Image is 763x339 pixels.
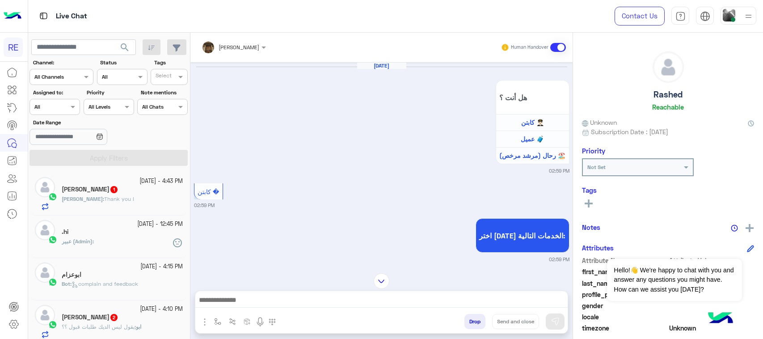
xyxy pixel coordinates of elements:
img: Trigger scenario [229,318,236,325]
span: يقول ليس الديك طلبات قبول ؟؟ [62,323,135,330]
img: notes [731,225,738,232]
img: WhatsApp [48,192,57,201]
span: [PERSON_NAME] [62,195,103,202]
h5: ابو محمد [62,314,118,321]
img: create order [244,318,251,325]
b: : [62,238,94,245]
span: عبير (Admin) [62,238,93,245]
label: Note mentions [141,89,187,97]
img: Logo [4,7,21,25]
span: complain and feedback [72,280,138,287]
label: Tags [154,59,187,67]
span: first_name [582,267,667,276]
button: search [114,39,136,59]
span: last_name [582,279,667,288]
h5: .hi [62,228,68,236]
img: defaultAdmin.png [35,305,55,325]
b: : [135,323,141,330]
label: Status [100,59,146,67]
span: ابو [136,323,141,330]
small: [DATE] - 12:45 PM [137,220,183,229]
span: اختر [DATE] الخدمات التالية: [479,231,566,240]
span: كابتن � [198,188,219,195]
button: Send and close [492,314,539,329]
img: defaultAdmin.png [35,220,55,240]
img: WhatsApp [48,320,57,329]
img: defaultAdmin.png [35,263,55,283]
img: WhatsApp [48,278,57,287]
label: Priority [87,89,133,97]
small: 02:59 PM [549,167,569,174]
label: Date Range [33,119,133,127]
span: Hello!👋 We're happy to chat with you and answer any questions you might have. How can we assist y... [607,259,742,301]
img: scroll [374,273,389,289]
small: [DATE] - 4:10 PM [140,305,183,314]
b: : [62,195,104,202]
label: Assigned to: [33,89,79,97]
img: hulul-logo.png [705,303,736,335]
p: Live Chat [56,10,87,22]
img: send voice note [255,317,266,327]
h5: Murad Khan [62,186,118,193]
h6: Priority [582,147,605,155]
small: 02:59 PM [194,202,215,209]
img: defaultAdmin.png [653,52,683,82]
div: Select [154,72,172,82]
span: Thank you ! [104,195,134,202]
button: Apply Filters [30,150,188,166]
button: Drop [464,314,485,329]
img: tab [38,10,49,21]
span: [PERSON_NAME] [219,44,259,51]
img: send attachment [199,317,210,327]
div: RE [4,38,23,57]
span: search [119,42,130,53]
img: WhatsApp [48,235,57,244]
button: Trigger scenario [225,314,240,329]
span: gender [582,301,667,310]
small: 02:59 PM [549,256,569,263]
img: select flow [214,318,221,325]
span: Subscription Date : [DATE] [591,127,668,136]
img: add [746,224,754,232]
h5: ابوعزام [62,271,81,279]
span: 2 [110,314,118,321]
span: هل أنت ؟ [499,93,566,102]
img: make a call [269,318,276,326]
small: [DATE] - 4:15 PM [140,263,183,271]
b: : [62,280,72,287]
label: Channel: [33,59,93,67]
span: timezone [582,323,667,333]
a: tab [671,7,689,25]
span: Attribute Name [582,256,667,265]
h6: Attributes [582,244,614,252]
img: defaultAdmin.png [35,177,55,197]
small: [DATE] - 4:43 PM [139,177,183,186]
span: عميل 🧳 [521,135,544,143]
span: Bot [62,280,70,287]
img: profile [743,11,754,22]
small: Human Handover [511,44,548,51]
a: Contact Us [615,7,665,25]
span: locale [582,312,667,322]
span: كابتن 👨🏻‍✈️ [521,119,544,126]
span: 1 [110,186,118,193]
span: null [669,312,755,322]
img: tab [675,11,686,21]
span: رحال (مرشد مرخص) 🏖️ [499,152,565,159]
span: Unknown [669,323,755,333]
button: select flow [211,314,225,329]
img: userImage [723,9,735,21]
span: Unknown [582,118,617,127]
img: tab [700,11,710,21]
button: create order [240,314,255,329]
h6: [DATE] [357,63,406,69]
b: Not Set [587,164,606,170]
h6: Tags [582,186,754,194]
span: profile_pic [582,290,667,299]
img: send message [551,317,560,326]
span: null [669,301,755,310]
h6: Reachable [652,103,684,111]
h6: Notes [582,223,600,231]
h5: Rashed [653,89,683,100]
